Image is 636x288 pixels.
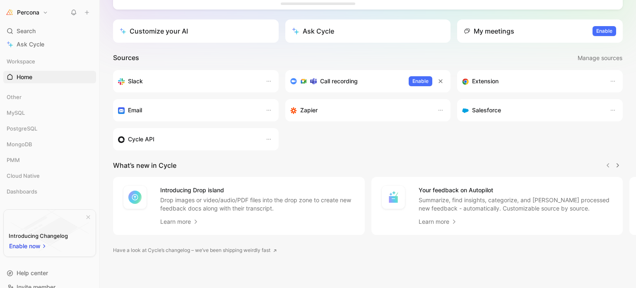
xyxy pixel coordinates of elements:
[578,53,622,63] span: Manage sources
[3,55,96,68] div: Workspace
[3,122,96,135] div: PostgreSQL
[300,105,318,115] h3: Zapier
[3,185,96,200] div: Dashboards
[3,7,50,18] button: PerconaPercona
[3,71,96,83] a: Home
[3,185,96,198] div: Dashboards
[3,169,96,184] div: Cloud Native
[128,76,143,86] h3: Slack
[464,26,514,36] div: My meetings
[9,241,41,251] span: Enable now
[3,38,96,51] a: Ask Cycle
[7,57,35,65] span: Workspace
[462,76,601,86] div: Capture feedback from anywhere on the web
[113,53,139,63] h2: Sources
[160,217,199,227] a: Learn more
[577,53,623,63] button: Manage sources
[128,105,142,115] h3: Email
[118,134,257,144] div: Sync customers & send feedback from custom sources. Get inspired by our favorite use case
[3,154,96,166] div: PMM
[7,93,22,101] span: Other
[9,241,48,252] button: Enable now
[17,269,48,276] span: Help center
[7,109,25,117] span: MySQL
[3,138,96,150] div: MongoDB
[11,210,89,252] img: bg-BLZuj68n.svg
[3,106,96,121] div: MySQL
[593,26,616,36] button: Enable
[160,185,355,195] h4: Introducing Drop island
[17,73,32,81] span: Home
[3,106,96,119] div: MySQL
[3,25,96,37] div: Search
[7,124,37,133] span: PostgreSQL
[3,169,96,182] div: Cloud Native
[118,76,257,86] div: Sync your customers, send feedback and get updates in Slack
[17,39,44,49] span: Ask Cycle
[3,122,96,137] div: PostgreSQL
[17,9,39,16] h1: Percona
[120,26,188,36] div: Customize your AI
[9,231,68,241] div: Introducing Changelog
[419,185,613,195] h4: Your feedback on Autopilot
[3,91,96,103] div: Other
[292,26,334,36] div: Ask Cycle
[596,27,612,35] span: Enable
[412,77,429,85] span: Enable
[285,19,451,43] button: Ask Cycle
[118,105,257,115] div: Forward emails to your feedback inbox
[7,156,20,164] span: PMM
[409,76,432,86] button: Enable
[419,196,613,213] p: Summarize, find insights, categorize, and [PERSON_NAME] processed new feedback - automatically. C...
[472,105,501,115] h3: Salesforce
[113,19,279,43] a: Customize your AI
[7,140,32,148] span: MongoDB
[290,76,402,86] div: Record & transcribe meetings from Zoom, Meet & Teams.
[3,138,96,153] div: MongoDB
[113,246,277,254] a: Have a look at Cycle’s changelog – we’ve been shipping weirdly fast
[472,76,499,86] h3: Extension
[419,217,458,227] a: Learn more
[290,105,429,115] div: Capture feedback from thousands of sources with Zapier (survey results, recordings, sheets, etc).
[5,8,14,17] img: Percona
[160,196,355,213] p: Drop images or video/audio/PDF files into the drop zone to create new feedback docs along with th...
[113,160,176,170] h2: What’s new in Cycle
[128,134,154,144] h3: Cycle API
[3,91,96,106] div: Other
[7,172,40,180] span: Cloud Native
[3,154,96,169] div: PMM
[3,267,96,279] div: Help center
[17,26,36,36] span: Search
[320,76,358,86] h3: Call recording
[7,187,37,196] span: Dashboards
